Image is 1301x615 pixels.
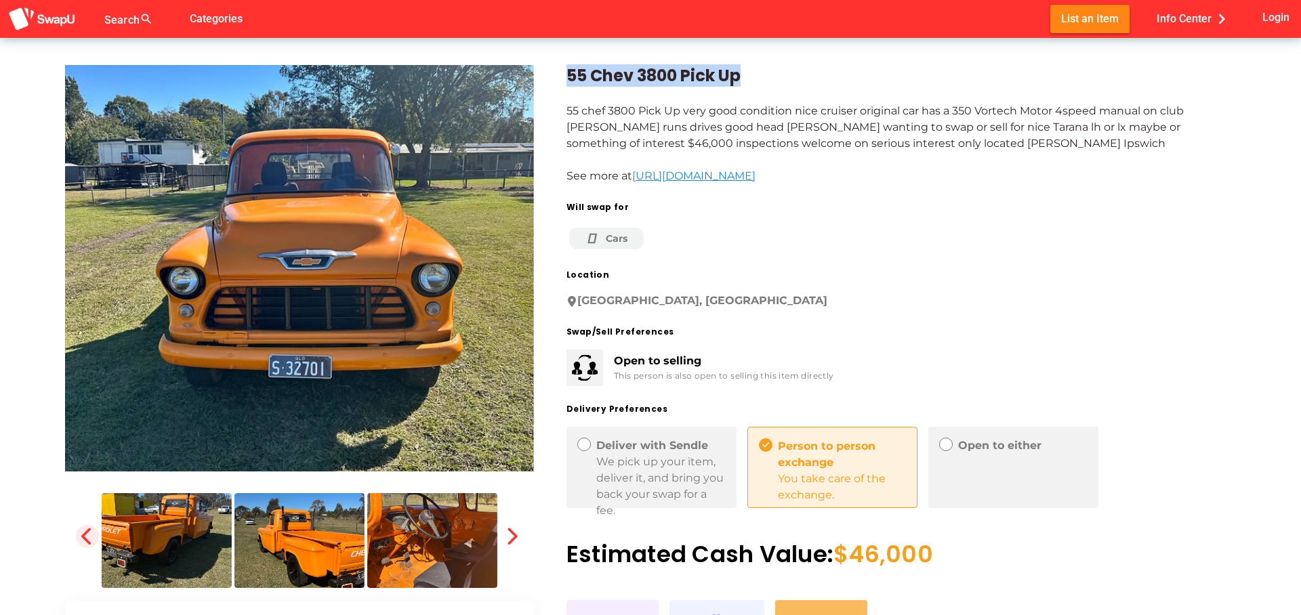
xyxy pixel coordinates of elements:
div: Swap/Sell Preferences [566,325,1236,339]
div: Person to person exchange [778,438,906,471]
i: chevron_right [1212,9,1232,29]
div: This person is also open to selling this item directly [614,369,834,383]
img: nicholas.robertson%2Bfacebook%40swapu.com.au%2F754881220253350%2F754881220253350-photo-3.jpg [102,493,232,588]
div: Will swap for [566,200,1236,214]
span: List an Item [1061,9,1119,28]
div: 55 chef 3800 Pick Up very good condition nice cruiser original car has a 350 Vortech Motor 4speed... [566,103,1236,184]
button: Categories [179,5,253,33]
img: svg+xml;base64,PHN2ZyB3aWR0aD0iMjkiIGhlaWdodD0iMzEiIHZpZXdCb3g9IjAgMCAyOSAzMSIgZmlsbD0ibm9uZSIgeG... [572,355,598,381]
span: Login [1262,8,1289,26]
div: [GEOGRAPHIC_DATA], [GEOGRAPHIC_DATA] [566,293,1236,309]
div: Open to selling [614,353,834,369]
button: List an Item [1050,5,1130,33]
img: nicholas.robertson%2Bfacebook%40swapu.com.au%2F754881220253350%2F754881220253350-photo-4.jpg [234,493,365,588]
span: Info Center [1157,7,1232,30]
div: Open to either [958,438,1088,454]
div: You take care of the exchange. [778,471,906,503]
a: [URL][DOMAIN_NAME] [632,169,756,182]
img: aSD8y5uGLpzPJLYTcYcjNu3laj1c05W5KWf0Ds+Za8uybjssssuu+yyyy677LKX2n+PWMSDJ9a87AAAAABJRU5ErkJggg== [8,7,76,32]
div: Cars [585,232,627,246]
button: Info Center [1146,5,1243,33]
div: Estimated Cash Value: [566,540,1236,568]
img: nicholas.robertson%2Bfacebook%40swapu.com.au%2F754881220253350%2F754881220253350-photo-0.jpg [65,65,534,471]
i: false [169,11,186,27]
span: $46,000 [833,538,933,570]
div: We pick up your item, deliver it, and bring you back your swap for a fee. [596,454,726,519]
div: Deliver with Sendle [596,438,726,454]
div: Location [566,268,1236,282]
div: 55 Chev 3800 Pick Up [566,65,1236,87]
span: Categories [190,7,243,30]
button: Login [1260,5,1293,30]
div: Delivery Preferences [566,402,1236,416]
img: nicholas.robertson%2Bfacebook%40swapu.com.au%2F754881220253350%2F754881220253350-photo-5.jpg [367,493,497,588]
a: Categories [179,12,253,24]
